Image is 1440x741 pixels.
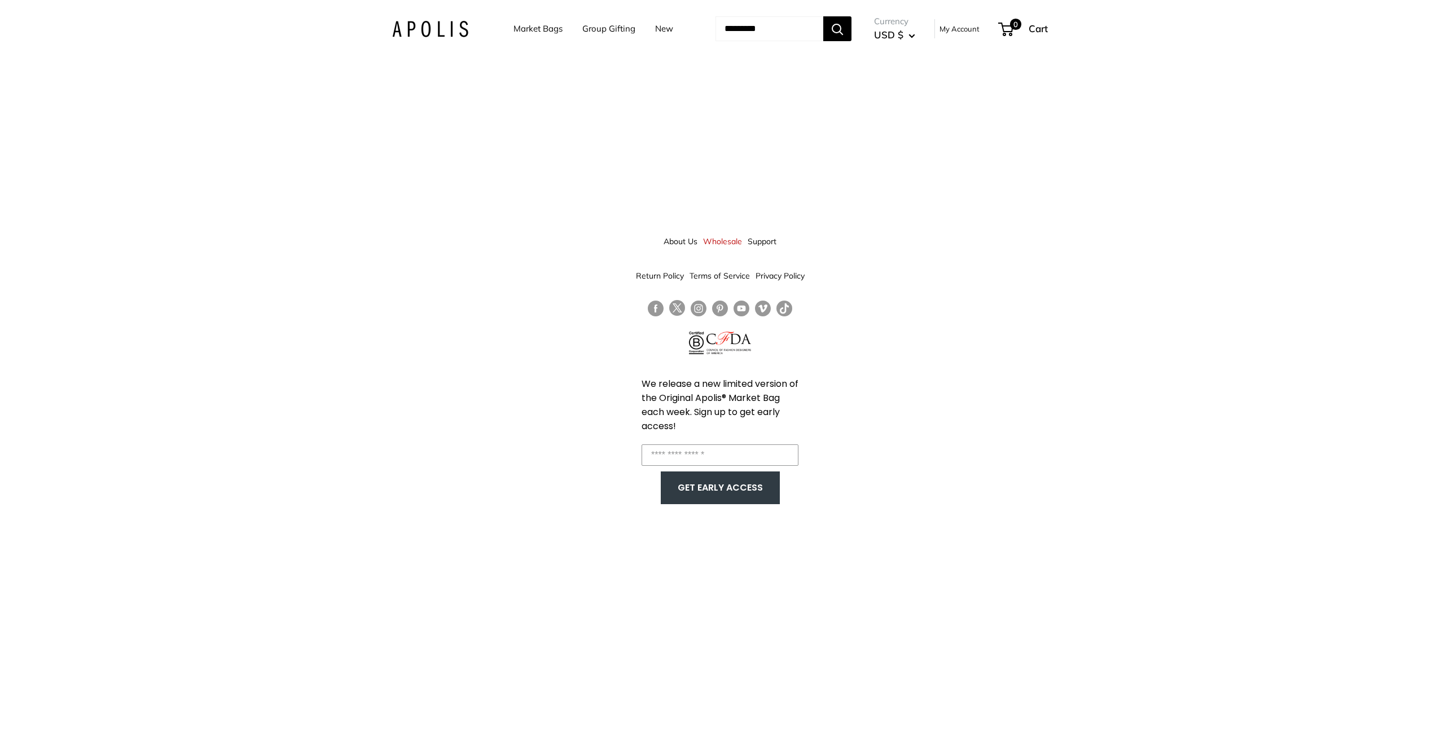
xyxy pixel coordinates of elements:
span: 0 [1010,19,1021,30]
button: USD $ [874,26,915,44]
a: Follow us on Pinterest [712,300,728,316]
a: My Account [939,22,980,36]
span: We release a new limited version of the Original Apolis® Market Bag each week. Sign up to get ear... [642,377,798,433]
button: GET EARLY ACCESS [672,477,769,499]
a: New [655,21,673,37]
span: Cart [1029,23,1048,34]
img: Apolis [392,21,468,37]
a: Return Policy [636,266,684,286]
a: Follow us on Tumblr [776,300,792,316]
a: Follow us on Facebook [648,300,664,316]
a: Privacy Policy [756,266,805,286]
img: Certified B Corporation [689,332,704,354]
span: USD $ [874,29,903,41]
a: Follow us on YouTube [734,300,749,316]
a: Follow us on Instagram [691,300,706,316]
a: Wholesale [703,231,742,252]
img: Council of Fashion Designers of America Member [706,332,751,354]
a: About Us [664,231,697,252]
a: Support [748,231,776,252]
a: Follow us on Twitter [669,300,685,320]
a: Terms of Service [690,266,750,286]
span: Currency [874,14,915,29]
a: Market Bags [513,21,563,37]
input: Search... [715,16,823,41]
input: Enter your email [642,444,798,466]
a: 0 Cart [999,20,1048,38]
a: Group Gifting [582,21,635,37]
a: Follow us on Vimeo [755,300,771,316]
button: Search [823,16,851,41]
